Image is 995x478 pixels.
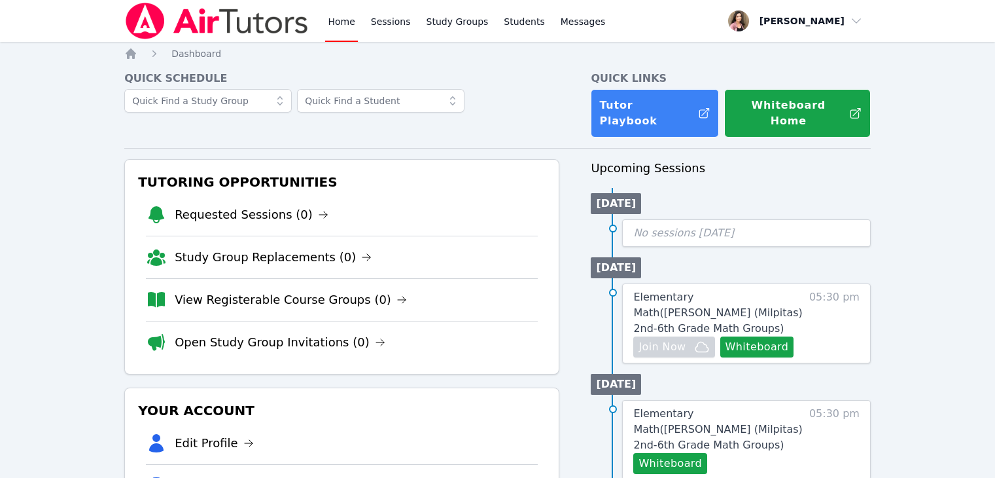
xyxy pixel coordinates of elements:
[633,289,803,337] a: Elementary Math([PERSON_NAME] (Milpitas) 2nd-6th Grade Math Groups)
[720,337,794,358] button: Whiteboard
[633,291,802,335] span: Elementary Math ( [PERSON_NAME] (Milpitas) 2nd-6th Grade Math Groups )
[135,170,548,194] h3: Tutoring Opportunities
[591,374,641,395] li: [DATE]
[591,89,719,138] a: Tutor Playbook
[124,3,309,39] img: Air Tutors
[135,399,548,422] h3: Your Account
[724,89,871,138] button: Whiteboard Home
[561,15,606,28] span: Messages
[633,407,802,451] span: Elementary Math ( [PERSON_NAME] (Milpitas) 2nd-6th Grade Math Groups )
[809,289,860,358] span: 05:30 pm
[633,406,803,453] a: Elementary Math([PERSON_NAME] (Milpitas) 2nd-6th Grade Math Groups)
[124,71,559,86] h4: Quick Schedule
[633,337,714,358] button: Join Now
[638,339,686,355] span: Join Now
[591,257,641,278] li: [DATE]
[171,47,221,60] a: Dashboard
[175,434,254,452] a: Edit Profile
[591,193,641,214] li: [DATE]
[809,406,860,474] span: 05:30 pm
[124,47,871,60] nav: Breadcrumb
[175,206,328,224] a: Requested Sessions (0)
[175,248,372,267] a: Study Group Replacements (0)
[175,333,385,352] a: Open Study Group Invitations (0)
[591,71,871,86] h4: Quick Links
[633,227,734,239] span: No sessions [DATE]
[175,291,407,309] a: View Registerable Course Groups (0)
[124,89,292,113] input: Quick Find a Study Group
[297,89,464,113] input: Quick Find a Student
[591,159,871,177] h3: Upcoming Sessions
[171,48,221,59] span: Dashboard
[633,453,707,474] button: Whiteboard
